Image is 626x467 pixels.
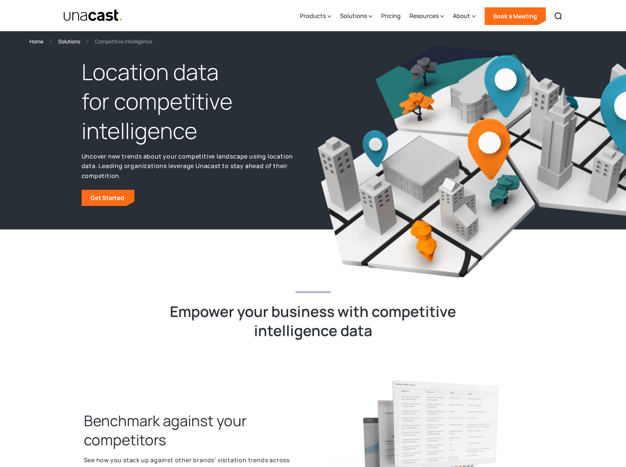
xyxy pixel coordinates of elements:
[554,12,563,21] img: Search icon
[453,1,476,31] div: About
[170,302,457,340] h2: Empower your business with competitive intelligence data
[63,9,123,22] img: Unacast text logo
[63,9,123,22] a: home
[409,1,444,31] div: Resources
[300,1,331,31] div: Products
[82,190,135,206] a: Get Started
[95,37,152,46] div: Competitive Intelligence
[409,11,439,20] div: Resources
[340,1,372,31] div: Solutions
[453,11,470,20] div: About
[84,411,304,449] h2: Benchmark against your competitors
[484,7,546,25] a: Book a Meeting
[300,11,326,20] div: Products
[340,11,367,20] div: Solutions
[58,37,80,46] a: Solutions
[82,151,310,181] p: Uncover new trends about your competitive landscape using location data. Leading organizations le...
[29,37,43,46] a: Home
[82,57,310,145] h1: Location data for competitive intelligence
[381,1,401,31] a: Pricing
